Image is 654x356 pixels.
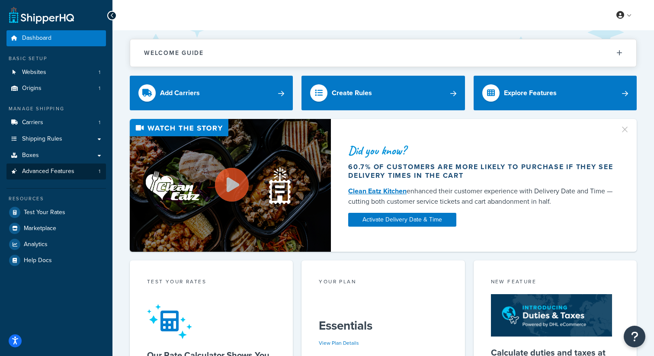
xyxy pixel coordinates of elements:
span: 1 [99,85,100,92]
a: Explore Features [474,76,637,110]
span: Advanced Features [22,168,74,175]
span: Boxes [22,152,39,159]
h2: Welcome Guide [144,50,204,56]
a: Dashboard [6,30,106,46]
div: Did you know? [348,144,614,157]
div: Your Plan [319,278,447,288]
a: Carriers1 [6,115,106,131]
div: enhanced their customer experience with Delivery Date and Time — cutting both customer service ti... [348,186,614,207]
span: Help Docs [24,257,52,264]
span: Shipping Rules [22,135,62,143]
div: Resources [6,195,106,202]
span: Origins [22,85,42,92]
span: Websites [22,69,46,76]
a: Create Rules [301,76,465,110]
li: Carriers [6,115,106,131]
div: Basic Setup [6,55,106,62]
span: 1 [99,69,100,76]
a: Websites1 [6,64,106,80]
a: Shipping Rules [6,131,106,147]
h5: Essentials [319,319,447,333]
span: Dashboard [22,35,51,42]
button: Welcome Guide [130,39,636,67]
a: Activate Delivery Date & Time [348,213,456,227]
div: New Feature [491,278,619,288]
div: Add Carriers [160,87,200,99]
a: Help Docs [6,253,106,268]
li: Websites [6,64,106,80]
div: Explore Features [504,87,557,99]
span: 1 [99,168,100,175]
li: Origins [6,80,106,96]
a: Test Your Rates [6,205,106,220]
a: Clean Eatz Kitchen [348,186,407,196]
span: Carriers [22,119,43,126]
span: Analytics [24,241,48,248]
span: 1 [99,119,100,126]
div: Test your rates [147,278,276,288]
div: Manage Shipping [6,105,106,112]
a: Add Carriers [130,76,293,110]
a: Boxes [6,148,106,164]
a: Analytics [6,237,106,252]
a: Origins1 [6,80,106,96]
button: Open Resource Center [624,326,645,347]
a: Advanced Features1 [6,164,106,180]
li: Advanced Features [6,164,106,180]
img: Video thumbnail [130,119,331,252]
div: 60.7% of customers are more likely to purchase if they see delivery times in the cart [348,163,614,180]
div: Create Rules [332,87,372,99]
span: Test Your Rates [24,209,65,216]
a: Marketplace [6,221,106,236]
a: View Plan Details [319,339,359,347]
span: Marketplace [24,225,56,232]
